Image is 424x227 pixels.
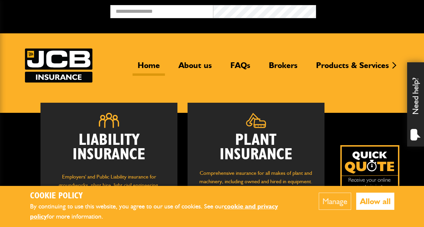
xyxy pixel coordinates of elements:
[264,60,303,76] a: Brokers
[30,201,298,222] p: By continuing to use this website, you agree to our use of cookies. See our for more information.
[316,5,419,15] button: Broker Login
[173,60,217,76] a: About us
[340,145,399,204] a: Get your insurance quote isn just 2-minutes
[340,145,399,204] img: Quick Quote
[25,48,92,83] img: JCB Insurance Services logo
[25,48,92,83] a: JCB Insurance Services
[198,169,314,203] p: Comprehensive insurance for all makes of plant and machinery, including owned and hired in equipm...
[133,60,165,76] a: Home
[311,60,394,76] a: Products & Services
[407,62,424,147] div: Need help?
[225,60,255,76] a: FAQs
[30,202,278,221] a: cookie and privacy policy
[356,193,394,210] button: Allow all
[319,193,351,210] button: Manage
[30,191,298,201] h2: Cookie Policy
[198,133,314,162] h2: Plant Insurance
[51,172,167,210] p: Employers' and Public Liability insurance for groundworks, plant hire, light civil engineering, d...
[51,133,167,166] h2: Liability Insurance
